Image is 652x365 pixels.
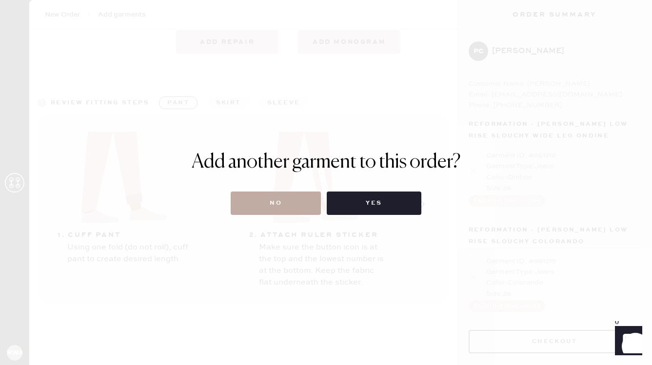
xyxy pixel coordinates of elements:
h1: Add another garment to this order? [192,151,461,174]
iframe: Front Chat [606,321,648,363]
button: No [231,192,321,215]
button: Yes [327,192,421,215]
